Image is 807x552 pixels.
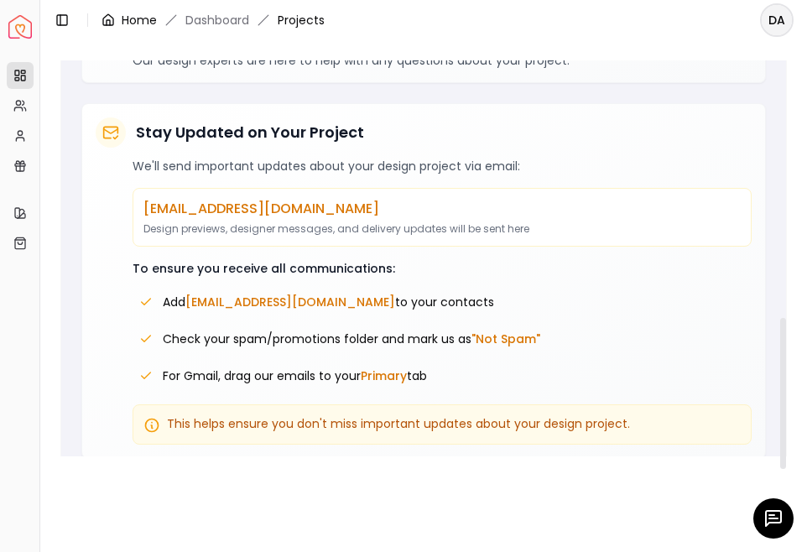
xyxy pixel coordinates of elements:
span: Check your spam/promotions folder and mark us as [163,331,540,347]
nav: breadcrumb [102,12,325,29]
h5: Stay Updated on Your Project [136,121,364,144]
p: To ensure you receive all communications: [133,260,752,277]
span: DA [762,5,792,35]
span: [EMAIL_ADDRESS][DOMAIN_NAME] [185,294,395,310]
span: For Gmail, drag our emails to your tab [163,367,427,384]
span: Add to your contacts [163,294,494,310]
span: Primary [361,367,407,384]
span: "Not Spam" [471,331,540,347]
p: Design previews, designer messages, and delivery updates will be sent here [143,222,741,236]
a: Dashboard [185,12,249,29]
p: We'll send important updates about your design project via email: [133,158,752,174]
p: Our design experts are here to help with any questions about your project. [133,52,752,69]
p: [EMAIL_ADDRESS][DOMAIN_NAME] [143,199,741,219]
span: This helps ensure you don't miss important updates about your design project. [167,415,630,432]
a: Home [122,12,157,29]
img: Spacejoy Logo [8,15,32,39]
button: DA [760,3,794,37]
a: Spacejoy [8,15,32,39]
span: Projects [278,12,325,29]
